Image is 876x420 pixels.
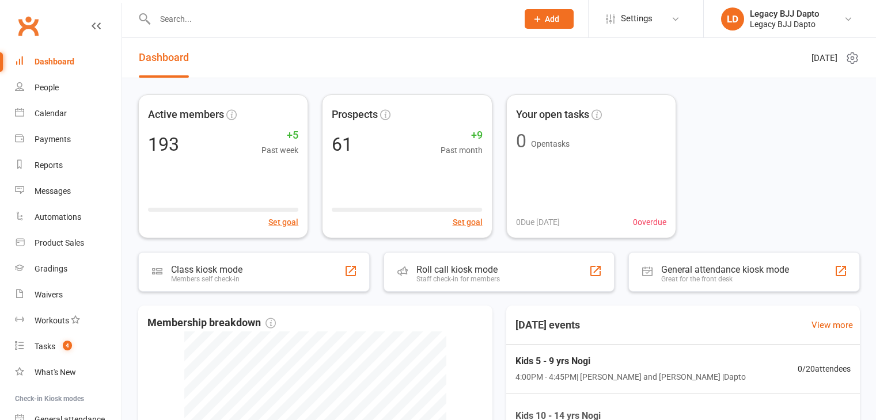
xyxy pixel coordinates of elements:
[35,212,81,222] div: Automations
[531,139,570,148] span: Open tasks
[148,106,224,123] span: Active members
[416,275,500,283] div: Staff check-in for members
[15,75,122,101] a: People
[516,106,589,123] span: Your open tasks
[151,11,510,27] input: Search...
[515,371,746,383] span: 4:00PM - 4:45PM | [PERSON_NAME] and [PERSON_NAME] | Dapto
[35,109,67,118] div: Calendar
[545,14,559,24] span: Add
[332,106,378,123] span: Prospects
[661,264,789,275] div: General attendance kiosk mode
[621,6,653,32] span: Settings
[633,216,666,228] span: 0 overdue
[15,230,122,256] a: Product Sales
[811,51,837,65] span: [DATE]
[35,316,69,325] div: Workouts
[35,135,71,144] div: Payments
[332,135,352,154] div: 61
[35,186,71,196] div: Messages
[15,49,122,75] a: Dashboard
[171,275,242,283] div: Members self check-in
[15,308,122,334] a: Workouts
[268,216,298,228] button: Set goal
[750,9,820,19] div: Legacy BJJ Dapto
[515,354,746,369] span: Kids 5 - 9 yrs Nogi
[15,127,122,152] a: Payments
[15,282,122,308] a: Waivers
[148,135,179,154] div: 193
[811,318,853,332] a: View more
[15,256,122,282] a: Gradings
[441,144,483,156] span: Past month
[798,362,851,375] span: 0 / 20 attendees
[15,101,122,127] a: Calendar
[453,216,483,228] button: Set goal
[35,368,76,377] div: What's New
[14,12,43,40] a: Clubworx
[171,264,242,275] div: Class kiosk mode
[506,315,589,335] h3: [DATE] events
[15,204,122,230] a: Automations
[35,264,67,273] div: Gradings
[35,290,63,299] div: Waivers
[35,83,59,92] div: People
[15,178,122,204] a: Messages
[63,341,72,350] span: 4
[516,216,560,228] span: 0 Due [DATE]
[721,7,744,30] div: LD
[516,132,526,150] div: 0
[261,144,298,156] span: Past week
[525,9,574,29] button: Add
[15,152,122,178] a: Reports
[35,238,84,247] div: Product Sales
[441,127,483,144] span: +9
[35,57,74,66] div: Dashboard
[261,127,298,144] span: +5
[661,275,789,283] div: Great for the front desk
[750,19,820,29] div: Legacy BJJ Dapto
[35,161,63,170] div: Reports
[139,38,189,78] a: Dashboard
[147,315,276,331] span: Membership breakdown
[35,342,55,351] div: Tasks
[15,334,122,360] a: Tasks 4
[416,264,500,275] div: Roll call kiosk mode
[15,360,122,385] a: What's New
